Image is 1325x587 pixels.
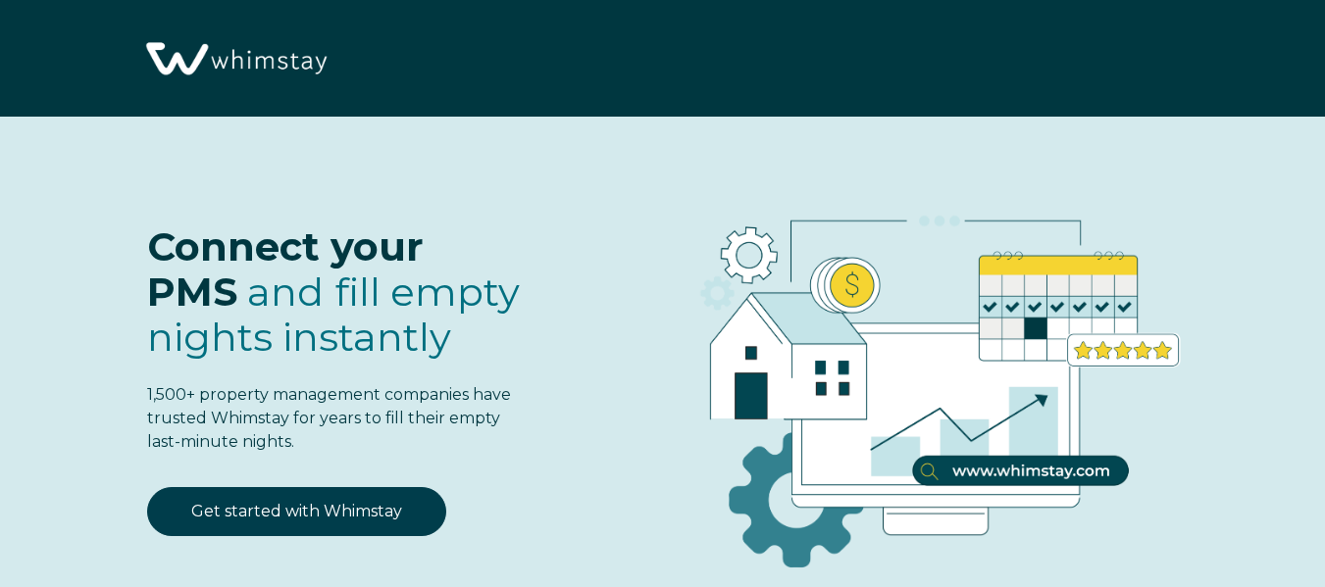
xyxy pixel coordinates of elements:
[147,487,446,536] a: Get started with Whimstay
[147,222,424,316] span: Connect your PMS
[147,385,511,451] span: 1,500+ property management companies have trusted Whimstay for years to fill their empty last-min...
[147,268,520,361] span: fill empty nights instantly
[137,10,332,110] img: Whimstay Logo-02 1
[147,268,520,361] span: and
